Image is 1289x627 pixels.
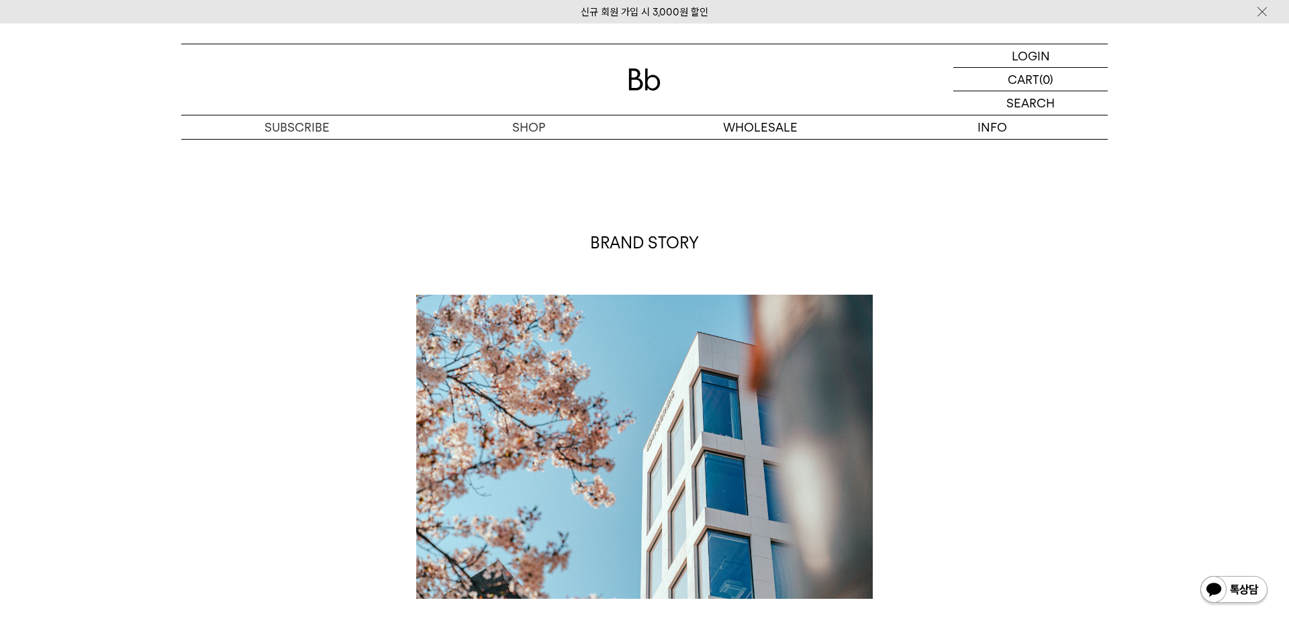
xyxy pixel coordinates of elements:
[581,6,708,18] a: 신규 회원 가입 시 3,000원 할인
[1008,68,1039,91] p: CART
[416,232,873,254] p: BRAND STORY
[1012,44,1050,67] p: LOGIN
[413,115,644,139] a: SHOP
[1006,91,1055,115] p: SEARCH
[1039,68,1053,91] p: (0)
[644,115,876,139] p: WHOLESALE
[953,44,1108,68] a: LOGIN
[628,68,661,91] img: 로고
[876,115,1108,139] p: INFO
[181,115,413,139] a: SUBSCRIBE
[1199,575,1269,607] img: 카카오톡 채널 1:1 채팅 버튼
[953,68,1108,91] a: CART (0)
